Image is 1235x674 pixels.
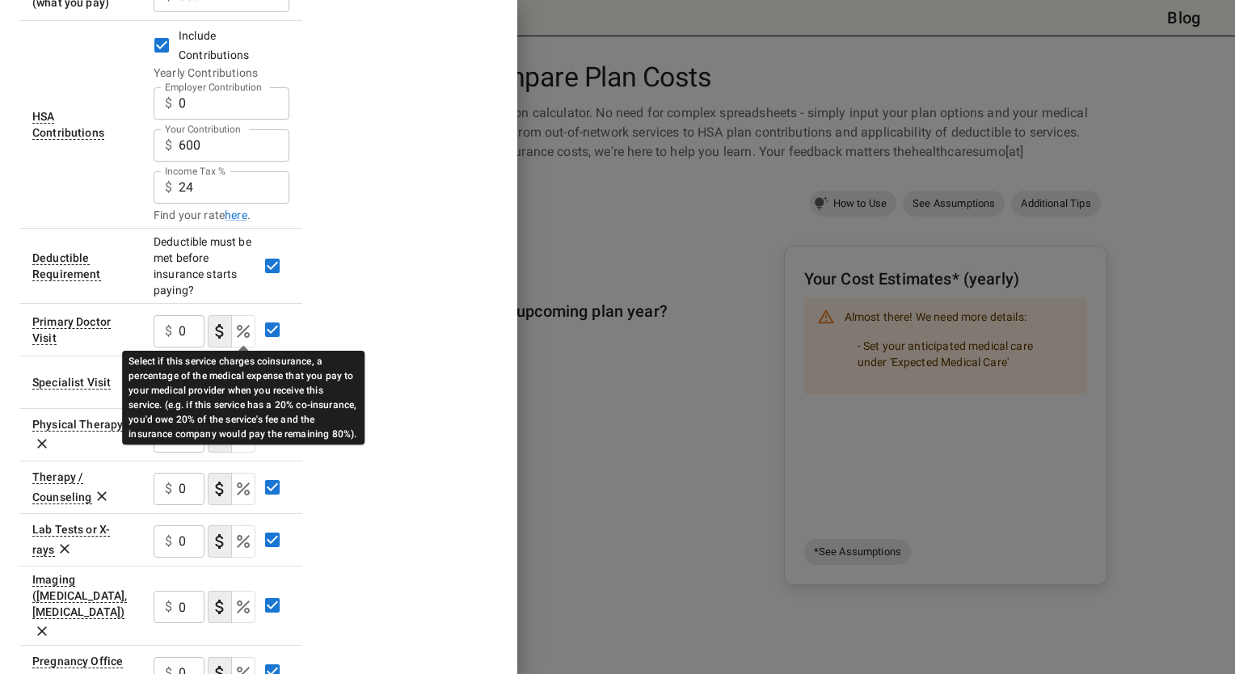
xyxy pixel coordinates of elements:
svg: Select if this service charges a copay (or copayment), a set dollar amount (e.g. $30) you pay to ... [210,479,230,499]
a: here [225,207,247,223]
button: copayment [208,591,232,623]
label: Employer Contribution [165,80,262,94]
svg: Select if this service charges a copay (or copayment), a set dollar amount (e.g. $30) you pay to ... [210,322,230,341]
button: coinsurance [231,315,255,348]
button: copayment [208,473,232,505]
div: cost type [208,315,255,348]
button: coinsurance [231,591,255,623]
p: $ [165,94,172,113]
button: coinsurance [231,473,255,505]
svg: Select if this service charges coinsurance, a percentage of the medical expense that you pay to y... [234,479,253,499]
div: Select if this service charges coinsurance, a percentage of the medical expense that you pay to y... [122,351,365,444]
div: Leave the checkbox empty if you don't what an HSA (Health Savings Account) is. If the insurance p... [32,110,104,140]
p: $ [165,136,172,155]
div: Sometimes called 'Specialist' or 'Specialist Office Visit'. This is a visit to a doctor with a sp... [32,376,111,390]
div: This option will be 'Yes' for most plans. If your plan details say something to the effect of 'de... [32,251,101,281]
div: Find your rate . [154,207,289,223]
p: $ [165,597,172,617]
label: Income Tax % [165,164,226,178]
button: copayment [208,315,232,348]
div: Visit to your primary doctor for general care (also known as a Primary Care Provider, Primary Car... [32,315,111,345]
div: Imaging (MRI, PET, CT) [32,573,127,619]
div: Lab Tests or X-rays [32,523,110,557]
div: cost type [208,473,255,505]
div: Physical Therapy [32,418,123,432]
svg: Select if this service charges coinsurance, a percentage of the medical expense that you pay to y... [234,532,253,551]
div: cost type [208,525,255,558]
div: Deductible must be met before insurance starts paying? [154,234,255,298]
svg: Select if this service charges a copay (or copayment), a set dollar amount (e.g. $30) you pay to ... [210,597,230,617]
button: coinsurance [231,525,255,558]
svg: Select if this service charges coinsurance, a percentage of the medical expense that you pay to y... [234,597,253,617]
p: $ [165,532,172,551]
div: cost type [208,591,255,623]
p: $ [165,479,172,499]
svg: Select if this service charges coinsurance, a percentage of the medical expense that you pay to y... [234,322,253,341]
label: Your Contribution [165,122,241,136]
span: Include Contributions [179,29,249,61]
div: A behavioral health therapy session. [32,470,92,504]
div: Yearly Contributions [154,65,289,81]
svg: Select if this service charges a copay (or copayment), a set dollar amount (e.g. $30) you pay to ... [210,532,230,551]
p: $ [165,178,172,197]
p: $ [165,322,172,341]
button: copayment [208,525,232,558]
